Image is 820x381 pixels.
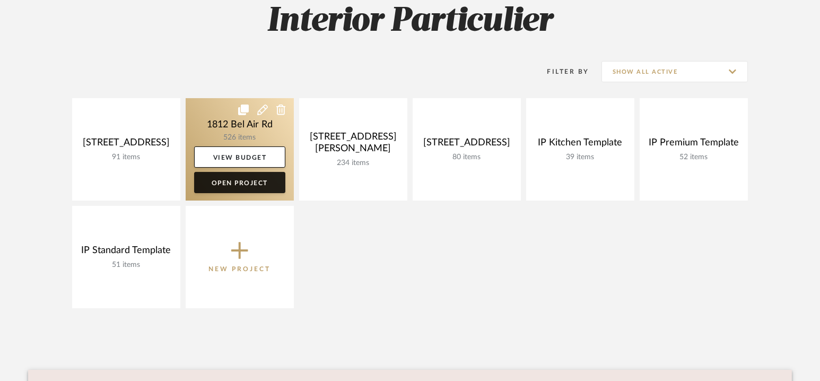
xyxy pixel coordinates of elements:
[534,66,589,77] div: Filter By
[648,137,739,153] div: IP Premium Template
[209,264,271,274] p: New Project
[535,137,626,153] div: IP Kitchen Template
[194,146,285,168] a: View Budget
[81,153,172,162] div: 91 items
[308,159,399,168] div: 234 items
[648,153,739,162] div: 52 items
[194,172,285,193] a: Open Project
[81,261,172,270] div: 51 items
[421,153,512,162] div: 80 items
[308,131,399,159] div: [STREET_ADDRESS][PERSON_NAME]
[186,206,294,308] button: New Project
[535,153,626,162] div: 39 items
[421,137,512,153] div: [STREET_ADDRESS]
[81,245,172,261] div: IP Standard Template
[28,2,792,41] h2: Interior Particulier
[81,137,172,153] div: [STREET_ADDRESS]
